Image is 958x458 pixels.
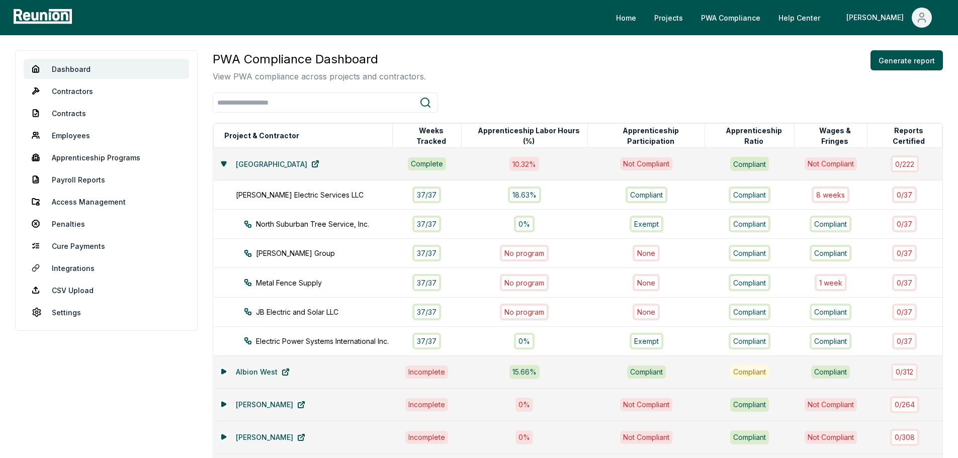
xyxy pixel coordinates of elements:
div: Electric Power Systems International Inc. [244,336,411,346]
div: Not Compliant [805,431,857,444]
a: PWA Compliance [693,8,768,28]
div: Compliant [730,398,769,411]
div: Not Compliant [805,157,857,170]
div: No program [500,304,549,320]
nav: Main [608,8,948,28]
div: Not Compliant [620,157,672,170]
a: [PERSON_NAME] [228,427,313,447]
button: Reports Certified [876,126,942,146]
div: JB Electric and Solar LLC [244,307,411,317]
div: 37 / 37 [412,245,441,261]
div: Incomplete [405,431,448,444]
a: Cure Payments [24,236,189,256]
button: Weeks Tracked [401,126,461,146]
div: [PERSON_NAME] [846,8,908,28]
a: Access Management [24,192,189,212]
div: Complete [408,157,446,170]
div: Compliant [810,304,851,320]
div: Exempt [630,216,663,232]
div: Compliant [729,304,770,320]
a: Help Center [770,8,828,28]
div: Compliant [729,333,770,349]
div: None [633,245,660,261]
div: Not Compliant [805,398,857,411]
div: Compliant [811,365,850,379]
div: 37 / 37 [412,304,441,320]
div: Incomplete [405,365,448,379]
h3: PWA Compliance Dashboard [213,50,426,68]
div: 0 / 37 [892,274,917,291]
div: Compliant [626,187,667,203]
div: 15.66 % [509,365,540,379]
div: 37 / 37 [412,187,441,203]
div: 0% [514,333,535,349]
div: 0% [514,216,535,232]
button: [PERSON_NAME] [838,8,940,28]
div: None [633,304,660,320]
div: No program [500,245,549,261]
div: 37 / 37 [412,216,441,232]
div: 8 week s [812,187,849,203]
div: Compliant [729,274,770,291]
div: 37 / 37 [412,274,441,291]
a: Home [608,8,644,28]
div: Compliant [730,365,769,379]
div: [PERSON_NAME] Electric Services LLC [236,190,403,200]
a: Contracts [24,103,189,123]
a: Dashboard [24,59,189,79]
button: Project & Contractor [222,126,301,146]
p: View PWA compliance across projects and contractors. [213,70,426,82]
div: Compliant [810,333,851,349]
div: 0 / 37 [892,216,917,232]
div: 0 / 37 [892,304,917,320]
button: Apprenticeship Labor Hours (%) [470,126,588,146]
div: 0 % [515,430,533,444]
div: 0 / 222 [891,155,919,172]
button: Apprenticeship Participation [596,126,704,146]
div: Compliant [810,216,851,232]
div: Compliant [730,430,769,444]
div: Incomplete [405,398,448,411]
button: Apprenticeship Ratio [714,126,794,146]
div: Compliant [627,365,666,379]
div: 10.32 % [509,157,539,170]
div: 0 / 312 [891,363,918,380]
div: Not Compliant [620,398,672,411]
a: Penalties [24,214,189,234]
a: Payroll Reports [24,169,189,190]
div: 0 % [515,398,533,411]
a: Employees [24,125,189,145]
a: [GEOGRAPHIC_DATA] [228,154,327,174]
div: Metal Fence Supply [244,278,411,288]
div: North Suburban Tree Service, Inc. [244,219,411,229]
button: Generate report [870,50,943,70]
div: 0 / 37 [892,245,917,261]
div: 0 / 37 [892,187,917,203]
div: Compliant [810,245,851,261]
div: 0 / 264 [890,396,919,413]
a: CSV Upload [24,280,189,300]
div: Compliant [729,245,770,261]
a: Settings [24,302,189,322]
div: Compliant [730,157,769,170]
a: Albion West [228,362,298,382]
div: None [633,274,660,291]
a: [PERSON_NAME] [228,395,313,415]
a: Contractors [24,81,189,101]
div: Compliant [729,187,770,203]
div: 37 / 37 [412,333,441,349]
a: Apprenticeship Programs [24,147,189,167]
div: 1 week [815,274,847,291]
a: Integrations [24,258,189,278]
a: Projects [646,8,691,28]
div: 0 / 37 [892,333,917,349]
div: No program [500,274,549,291]
div: Compliant [729,216,770,232]
div: Exempt [630,333,663,349]
div: 18.63% [508,187,541,203]
div: 0 / 308 [890,429,919,445]
button: Wages & Fringes [803,126,867,146]
div: [PERSON_NAME] Group [244,248,411,258]
div: Not Compliant [620,431,672,444]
